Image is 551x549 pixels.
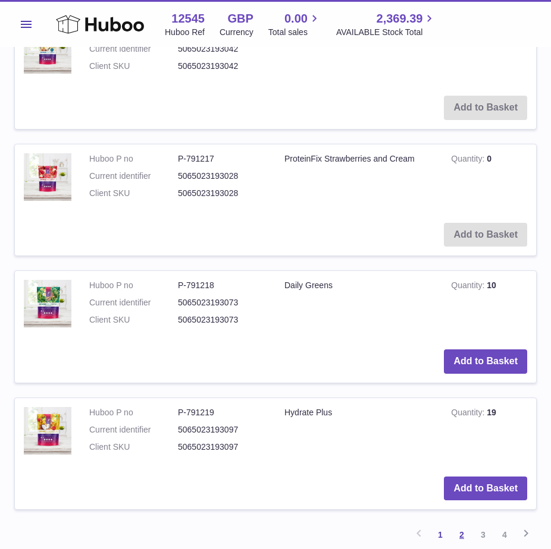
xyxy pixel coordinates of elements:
[275,271,442,340] td: Daily Greens
[178,61,267,72] dd: 5065023193042
[89,171,178,182] dt: Current identifier
[178,188,267,199] dd: 5065023193028
[336,11,437,38] a: 2,369.39 AVAILABLE Stock Total
[89,61,178,72] dt: Client SKU
[178,424,267,436] dd: 5065023193097
[178,280,267,291] dd: P-791218
[451,524,472,545] a: 2
[178,43,267,55] dd: 5065023193042
[442,271,536,340] td: 10
[451,408,487,420] strong: Quantity
[442,398,536,468] td: 19
[227,11,253,27] strong: GBP
[275,17,442,87] td: ProteinFix Vanilla
[89,314,178,326] dt: Client SKU
[220,27,253,38] div: Currency
[24,407,71,455] img: Hydrate Plus
[24,153,71,201] img: ProteinFix Strawberries and Cream
[275,144,442,214] td: ProteinFix Strawberries and Cream
[89,424,178,436] dt: Current identifier
[442,144,536,214] td: 0
[268,11,321,38] a: 0.00 Total sales
[284,11,308,27] span: 0.00
[165,27,205,38] div: Huboo Ref
[442,17,536,87] td: 0
[178,153,267,165] dd: P-791217
[24,280,71,327] img: Daily Greens
[89,407,178,418] dt: Huboo P no
[451,280,487,293] strong: Quantity
[89,188,178,199] dt: Client SKU
[171,11,205,27] strong: 12545
[377,11,423,27] span: 2,369.39
[89,441,178,453] dt: Client SKU
[178,297,267,308] dd: 5065023193073
[89,153,178,165] dt: Huboo P no
[268,27,321,38] span: Total sales
[89,297,178,308] dt: Current identifier
[89,43,178,55] dt: Current identifier
[178,407,267,418] dd: P-791219
[275,398,442,468] td: Hydrate Plus
[89,280,178,291] dt: Huboo P no
[444,477,527,501] button: Add to Basket
[444,349,527,374] button: Add to Basket
[178,171,267,182] dd: 5065023193028
[336,27,437,38] span: AVAILABLE Stock Total
[494,524,515,545] a: 4
[24,26,71,74] img: ProteinFix Vanilla
[430,524,451,545] a: 1
[472,524,494,545] a: 3
[178,314,267,326] dd: 5065023193073
[178,441,267,453] dd: 5065023193097
[451,154,487,166] strong: Quantity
